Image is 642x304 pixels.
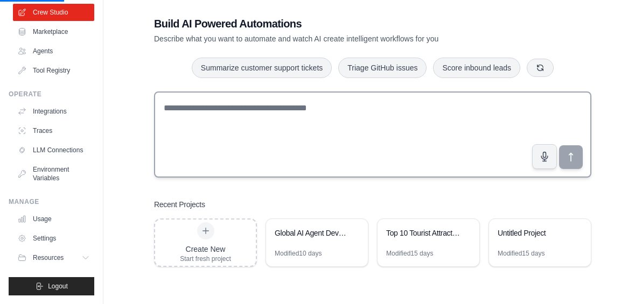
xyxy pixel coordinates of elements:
p: Describe what you want to automate and watch AI create intelligent workflows for you [154,33,516,44]
a: Crew Studio [13,4,94,21]
div: Start fresh project [180,254,231,263]
div: Operate [9,90,94,98]
button: Get new suggestions [527,59,554,77]
div: Manage [9,197,94,206]
a: Traces [13,122,94,139]
div: Modified 15 days [498,249,545,258]
button: Triage GitHub issues [338,58,427,78]
button: Summarize customer support tickets [192,58,332,78]
div: 채팅 위젯 [588,252,642,304]
span: Resources [33,253,64,262]
a: Integrations [13,103,94,120]
button: Click to speak your automation idea [532,144,557,169]
a: LLM Connections [13,142,94,159]
h3: Recent Projects [154,199,205,210]
h1: Build AI Powered Automations [154,16,516,31]
div: Global AI Agent Development Weekly Monitor [275,228,348,238]
iframe: Chat Widget [588,252,642,304]
a: Settings [13,230,94,247]
div: Modified 10 days [275,249,322,258]
button: Logout [9,277,94,295]
a: Marketplace [13,23,94,40]
button: Score inbound leads [433,58,520,78]
a: Agents [13,43,94,60]
div: Create New [180,244,231,254]
a: Environment Variables [13,161,94,187]
span: Logout [48,282,68,291]
a: Tool Registry [13,62,94,79]
button: Resources [13,249,94,266]
div: Untitled Project [498,228,571,238]
div: Modified 15 days [386,249,433,258]
div: Top 10 Tourist Attractions Recommender [386,228,460,238]
a: Usage [13,210,94,228]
